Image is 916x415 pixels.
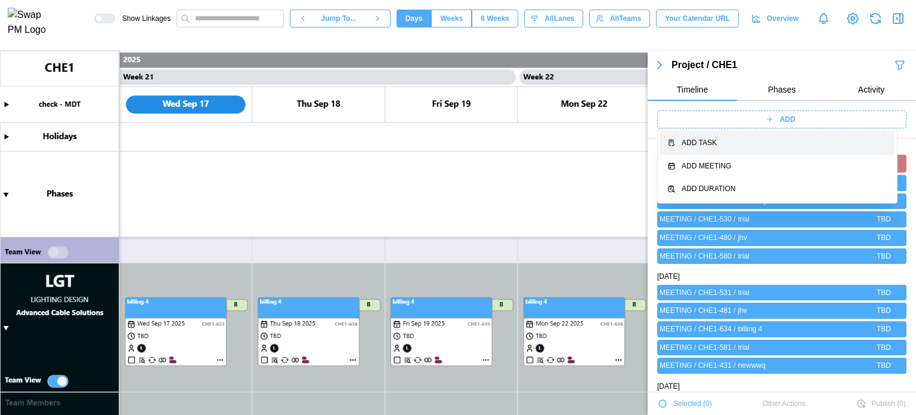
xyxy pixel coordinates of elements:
div: MEETING / CHE1-581 / [660,342,735,353]
div: Project / CHE1 [671,58,893,73]
span: Activity [858,85,884,94]
span: Days [406,10,423,27]
div: TBD [877,251,891,262]
div: MEETING / CHE1-480 / [660,232,735,244]
a: View Project [844,10,861,27]
span: All Lanes [544,10,574,27]
div: MEETING / CHE1-634 / [660,324,735,335]
a: [DATE] [657,381,680,392]
span: Show Linkages [115,14,171,23]
div: TBD [877,305,891,316]
a: [DATE] [657,271,680,282]
div: MEETING / CHE1-481 / [660,305,735,316]
div: trial [738,251,874,262]
button: Filter [893,59,906,72]
span: All Teams [610,10,641,27]
div: MEETING / CHE1-580 / [660,251,735,262]
div: MEETING / CHE1-530 / [660,214,735,225]
div: TBD [877,232,891,244]
div: billing 4 [738,324,874,335]
span: 6 Weeks [481,10,509,27]
span: Phases [768,85,796,94]
div: Add Duration [682,183,887,195]
div: trial [738,214,874,225]
span: Your Calendar URL [665,10,730,27]
span: Jump To... [321,10,357,27]
div: Add Task [682,137,887,149]
span: ADD [780,111,796,128]
div: TBD [877,287,891,299]
div: Add Meeting [682,161,887,172]
img: Swap PM Logo [8,8,56,38]
div: TBD [877,214,891,225]
div: TBD [877,324,891,335]
div: trial [738,287,874,299]
button: Close Drawer [890,10,906,27]
a: Notifications [813,8,834,29]
span: Selected ( 0 ) [673,395,712,412]
span: Timeline [677,85,708,94]
span: Weeks [440,10,463,27]
div: MEETING / CHE1-531 / [660,287,735,299]
div: jhv [738,232,874,244]
div: TBD [877,360,891,371]
div: jhv [738,305,874,316]
button: Refresh Grid [867,10,884,27]
div: trial [738,342,874,353]
div: MEETING / CHE1-431 / [660,360,735,371]
div: TBD [877,342,891,353]
button: Selected (0) [657,395,713,413]
span: Overview [767,10,799,27]
div: newwwq [738,360,874,371]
